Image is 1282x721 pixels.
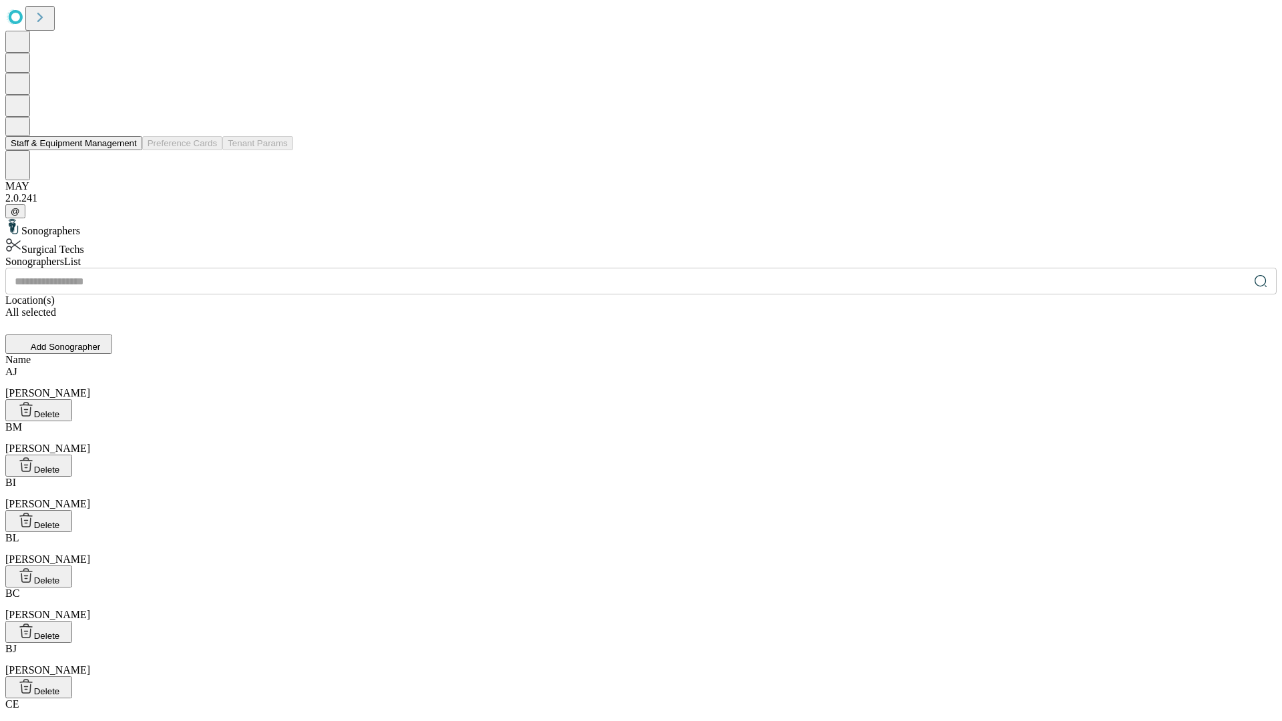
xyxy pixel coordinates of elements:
[5,366,1277,399] div: [PERSON_NAME]
[34,465,60,475] span: Delete
[34,575,60,585] span: Delete
[5,204,25,218] button: @
[5,421,1277,455] div: [PERSON_NAME]
[34,631,60,641] span: Delete
[5,218,1277,237] div: Sonographers
[5,510,72,532] button: Delete
[222,136,293,150] button: Tenant Params
[5,477,1277,510] div: [PERSON_NAME]
[5,532,19,543] span: BL
[5,136,142,150] button: Staff & Equipment Management
[5,237,1277,256] div: Surgical Techs
[34,686,60,696] span: Delete
[5,532,1277,565] div: [PERSON_NAME]
[5,366,17,377] span: AJ
[5,587,1277,621] div: [PERSON_NAME]
[5,643,17,654] span: BJ
[5,354,1277,366] div: Name
[5,294,55,306] span: Location(s)
[5,477,16,488] span: BI
[5,421,22,433] span: BM
[11,206,20,216] span: @
[34,520,60,530] span: Delete
[5,698,19,710] span: CE
[5,643,1277,676] div: [PERSON_NAME]
[5,621,72,643] button: Delete
[142,136,222,150] button: Preference Cards
[31,342,100,352] span: Add Sonographer
[5,676,72,698] button: Delete
[5,587,19,599] span: BC
[5,399,72,421] button: Delete
[5,565,72,587] button: Delete
[5,192,1277,204] div: 2.0.241
[5,334,112,354] button: Add Sonographer
[5,256,1277,268] div: Sonographers List
[34,409,60,419] span: Delete
[5,306,1277,318] div: All selected
[5,180,1277,192] div: MAY
[5,455,72,477] button: Delete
